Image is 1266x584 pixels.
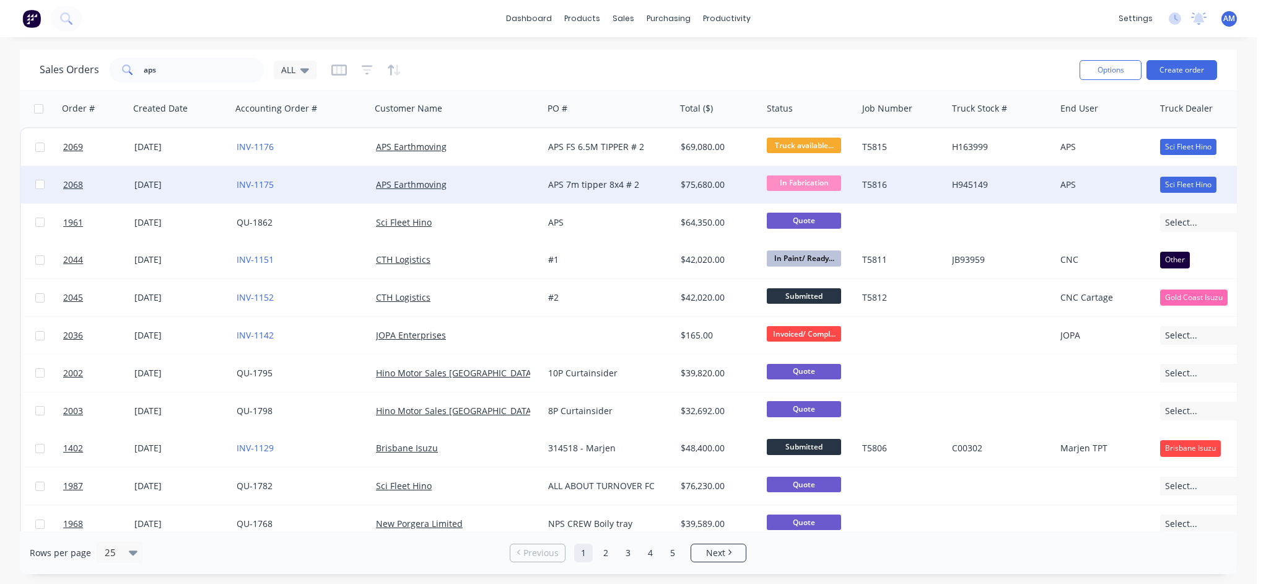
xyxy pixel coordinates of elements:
[134,291,227,304] div: [DATE]
[574,544,593,562] a: Page 1 is your current page
[952,141,1046,153] div: H163999
[767,477,841,492] span: Quote
[681,291,753,304] div: $42,020.00
[681,329,753,342] div: $165.00
[375,102,442,115] div: Customer Name
[548,254,665,266] div: #1
[376,405,535,417] a: Hino Motor Sales [GEOGRAPHIC_DATA]
[376,141,447,153] a: APS Earthmoving
[63,442,83,454] span: 1402
[548,291,665,304] div: #2
[862,442,938,454] div: T5806
[134,518,227,530] div: [DATE]
[134,329,227,342] div: [DATE]
[952,254,1046,266] div: JB93959
[63,467,134,505] a: 1987
[681,518,753,530] div: $39,589.00
[63,480,83,492] span: 1987
[30,547,91,559] span: Rows per page
[1112,9,1159,28] div: settings
[63,141,83,153] span: 2069
[63,279,134,316] a: 2045
[1165,518,1197,530] span: Select...
[1060,141,1145,153] div: APS
[767,439,841,454] span: Submitted
[376,518,463,529] a: New Porgera Limited
[376,254,430,265] a: CTH Logistics
[558,9,606,28] div: products
[1165,480,1197,492] span: Select...
[63,128,134,166] a: 2069
[235,102,317,115] div: Accounting Order #
[681,216,753,229] div: $64,350.00
[376,442,438,454] a: Brisbane Isuzu
[237,518,273,529] a: QU-1768
[1146,60,1217,80] button: Create order
[680,102,713,115] div: Total ($)
[767,175,841,191] span: In Fabrication
[862,141,938,153] div: T5815
[1160,102,1213,115] div: Truck Dealer
[681,179,753,191] div: $75,680.00
[862,102,912,115] div: Job Number
[63,241,134,278] a: 2044
[697,9,757,28] div: productivity
[767,515,841,530] span: Quote
[144,58,264,82] input: Search...
[1160,252,1190,268] div: Other
[1060,254,1145,266] div: CNC
[1165,405,1197,417] span: Select...
[376,480,432,492] a: Sci Fleet Hino
[63,291,83,304] span: 2045
[237,367,273,379] a: QU-1795
[505,544,751,562] ul: Pagination
[237,329,274,341] a: INV-1142
[1160,440,1221,456] div: Brisbane Isuzu
[663,544,682,562] a: Page 5
[62,102,95,115] div: Order #
[63,216,83,229] span: 1961
[237,216,273,228] a: QU-1862
[63,367,83,379] span: 2002
[767,138,841,153] span: Truck available...
[767,364,841,379] span: Quote
[1160,139,1216,155] div: Sci Fleet Hino
[376,216,432,228] a: Sci Fleet Hino
[63,166,134,203] a: 2068
[862,179,938,191] div: T5816
[548,141,665,153] div: APS FS 6.5M TIPPER # 2
[237,480,273,492] a: QU-1782
[237,442,274,454] a: INV-1129
[1060,442,1145,454] div: Marjen TPT
[862,291,938,304] div: T5812
[596,544,615,562] a: Page 2
[376,291,430,303] a: CTH Logistics
[1080,60,1142,80] button: Options
[767,288,841,304] span: Submitted
[500,9,558,28] a: dashboard
[237,291,274,303] a: INV-1152
[281,63,295,76] span: ALL
[548,405,665,417] div: 8P Curtainsider
[237,254,274,265] a: INV-1151
[767,326,841,342] span: Invoiced/ Compl...
[548,518,665,530] div: NPS CREW Boily tray
[237,141,274,153] a: INV-1176
[548,102,567,115] div: PO #
[681,367,753,379] div: $39,820.00
[63,329,83,342] span: 2036
[619,544,637,562] a: Page 3
[767,250,841,266] span: In Paint/ Ready...
[134,480,227,492] div: [DATE]
[640,9,697,28] div: purchasing
[1165,216,1197,229] span: Select...
[134,442,227,454] div: [DATE]
[134,141,227,153] div: [DATE]
[681,254,753,266] div: $42,020.00
[63,355,134,392] a: 2002
[952,442,1046,454] div: C00302
[63,317,134,354] a: 2036
[548,216,665,229] div: APS
[40,64,99,76] h1: Sales Orders
[706,547,725,559] span: Next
